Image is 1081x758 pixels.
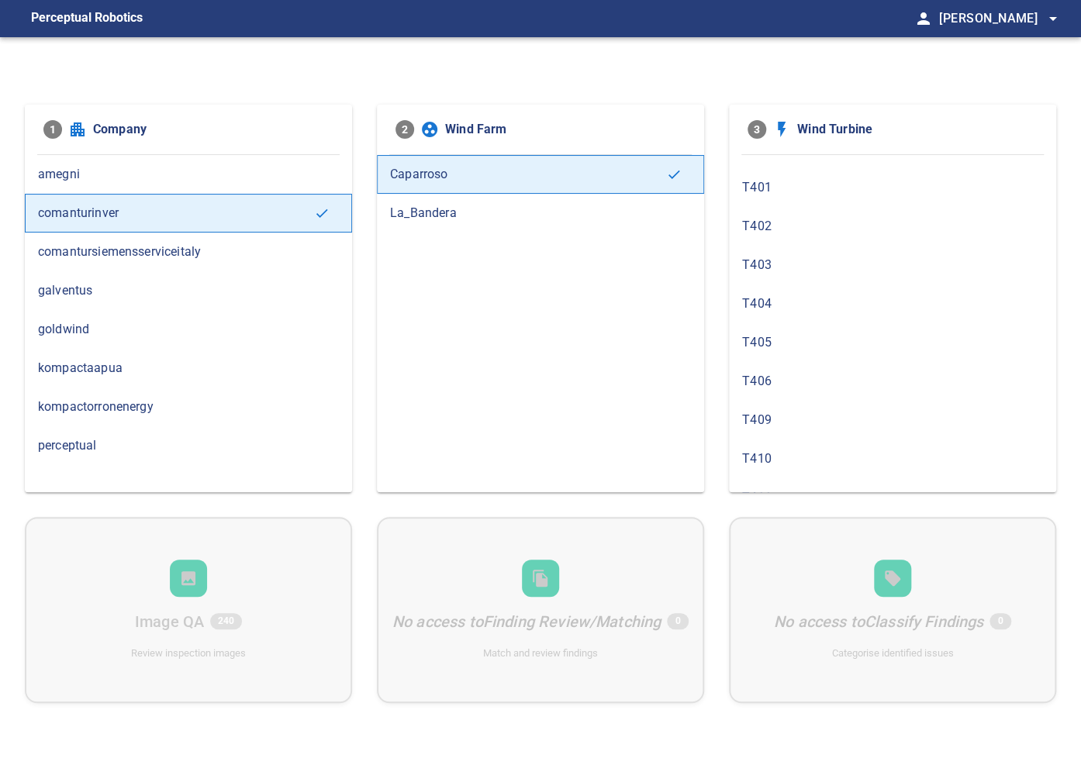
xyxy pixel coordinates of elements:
span: 1 [43,120,62,139]
span: La_Bandera [390,204,691,222]
span: Caparroso [390,165,666,184]
span: perceptual [38,436,339,455]
span: kompactorronenergy [38,398,339,416]
div: galventus [25,271,352,310]
span: T401 [742,178,1043,197]
span: T402 [742,217,1043,236]
span: T410 [742,450,1043,468]
div: T409 [729,401,1056,439]
span: T403 [742,256,1043,274]
div: T401 [729,168,1056,207]
span: 2 [395,120,414,139]
span: amegni [38,165,339,184]
div: T411 [729,478,1056,517]
button: [PERSON_NAME] [933,3,1062,34]
div: Caparroso [377,155,704,194]
span: goldwind [38,320,339,339]
div: comanturinver [25,194,352,233]
span: arrow_drop_down [1044,9,1062,28]
span: T406 [742,372,1043,391]
span: 3 [748,120,766,139]
span: Wind Turbine [797,120,1038,139]
span: [PERSON_NAME] [939,8,1062,29]
div: La_Bandera [377,194,704,233]
div: comantursiemensserviceitaly [25,233,352,271]
span: T404 [742,295,1043,313]
div: kompactaapua [25,349,352,388]
div: perceptual [25,426,352,465]
figcaption: Perceptual Robotics [31,6,143,31]
div: T405 [729,323,1056,362]
span: Wind Farm [445,120,686,139]
div: amegni [25,155,352,194]
div: T403 [729,246,1056,284]
div: goldwind [25,310,352,349]
div: kompactorronenergy [25,388,352,426]
span: person [914,9,933,28]
div: T406 [729,362,1056,401]
div: T410 [729,439,1056,478]
span: galventus [38,281,339,300]
span: kompactaapua [38,359,339,377]
div: T402 [729,207,1056,246]
span: Company [93,120,333,139]
span: comanturinver [38,204,314,222]
span: T405 [742,333,1043,352]
span: T411 [742,488,1043,507]
div: T404 [729,284,1056,323]
span: T409 [742,411,1043,429]
span: comantursiemensserviceitaly [38,243,339,261]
